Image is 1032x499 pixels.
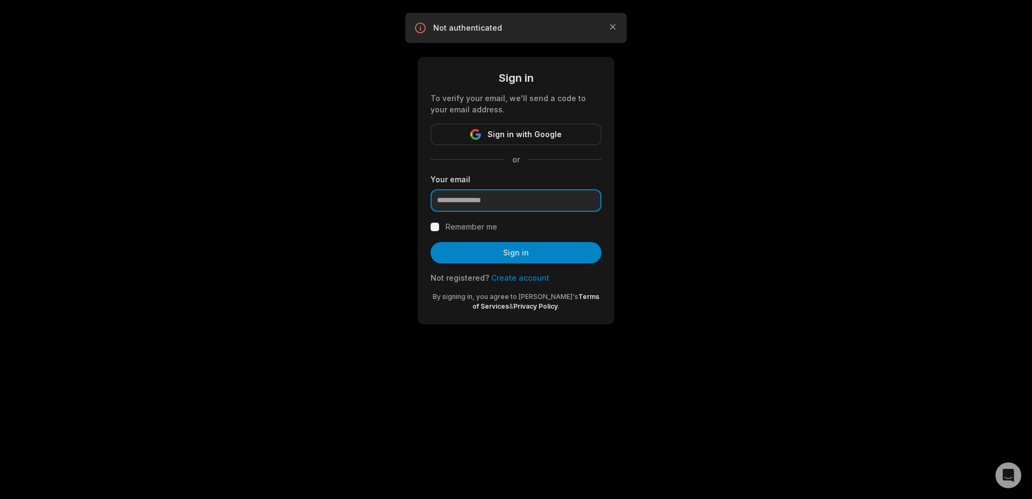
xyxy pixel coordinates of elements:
[491,273,549,282] a: Create account
[431,70,601,86] div: Sign in
[995,462,1021,488] div: Open Intercom Messenger
[431,242,601,263] button: Sign in
[504,154,528,165] span: or
[431,174,601,185] label: Your email
[446,220,497,233] label: Remember me
[558,302,560,310] span: .
[433,293,578,301] span: By signing in, you agree to [PERSON_NAME]'s
[509,302,513,310] span: &
[433,23,599,33] p: Not authenticated
[431,124,601,145] button: Sign in with Google
[513,302,558,310] a: Privacy Policy
[431,273,489,282] span: Not registered?
[431,92,601,115] div: To verify your email, we'll send a code to your email address.
[472,293,599,310] a: Terms of Services
[488,128,562,141] span: Sign in with Google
